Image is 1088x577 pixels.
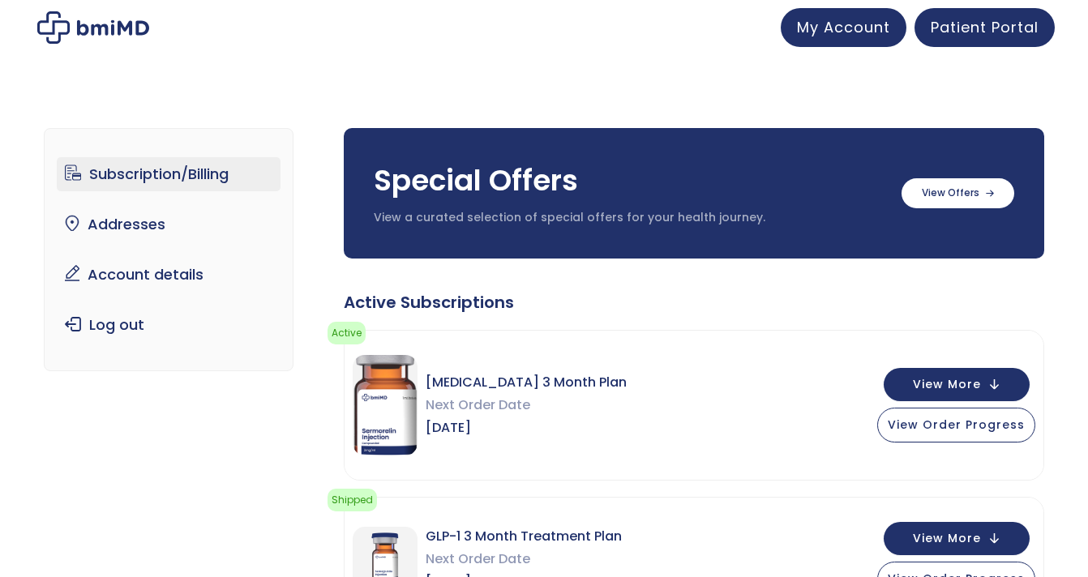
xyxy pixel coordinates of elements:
button: View Order Progress [877,408,1035,442]
button: View More [884,368,1030,401]
span: Shipped [328,489,377,511]
span: Next Order Date [426,548,622,571]
a: Account details [57,258,281,292]
span: Active [328,322,366,344]
span: View More [913,533,981,544]
button: View More [884,522,1030,555]
span: Patient Portal [931,17,1039,37]
h3: Special Offers [374,160,885,201]
span: View Order Progress [888,417,1025,433]
a: Log out [57,308,281,342]
span: [DATE] [426,417,627,439]
span: GLP-1 3 Month Treatment Plan [426,525,622,548]
img: My account [37,11,149,44]
a: Addresses [57,207,281,241]
div: Active Subscriptions [344,291,1044,314]
span: View More [913,379,981,390]
a: My Account [781,8,906,47]
a: Subscription/Billing [57,157,281,191]
a: Patient Portal [915,8,1055,47]
span: Next Order Date [426,394,627,417]
p: View a curated selection of special offers for your health journey. [374,210,885,226]
span: My Account [797,17,890,37]
nav: Account pages [44,128,294,371]
span: [MEDICAL_DATA] 3 Month Plan [426,371,627,394]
